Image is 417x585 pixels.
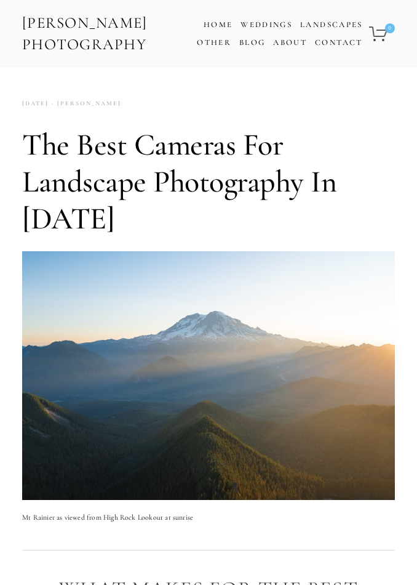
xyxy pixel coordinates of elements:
[22,126,395,237] h1: The Best Cameras for Landscape Photography in [DATE]
[367,19,396,49] a: 0 items in cart
[197,38,231,47] a: Other
[315,34,362,52] a: Contact
[240,20,292,30] a: Weddings
[22,511,395,523] p: Mt Rainier as viewed from High Rock Lookout at sunrise
[385,23,395,33] span: 0
[22,95,49,112] time: [DATE]
[204,16,232,34] a: Home
[49,95,121,112] a: [PERSON_NAME]
[239,34,265,52] a: Blog
[21,9,175,58] a: [PERSON_NAME] Photography
[273,34,307,52] a: About
[300,20,362,30] a: Landscapes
